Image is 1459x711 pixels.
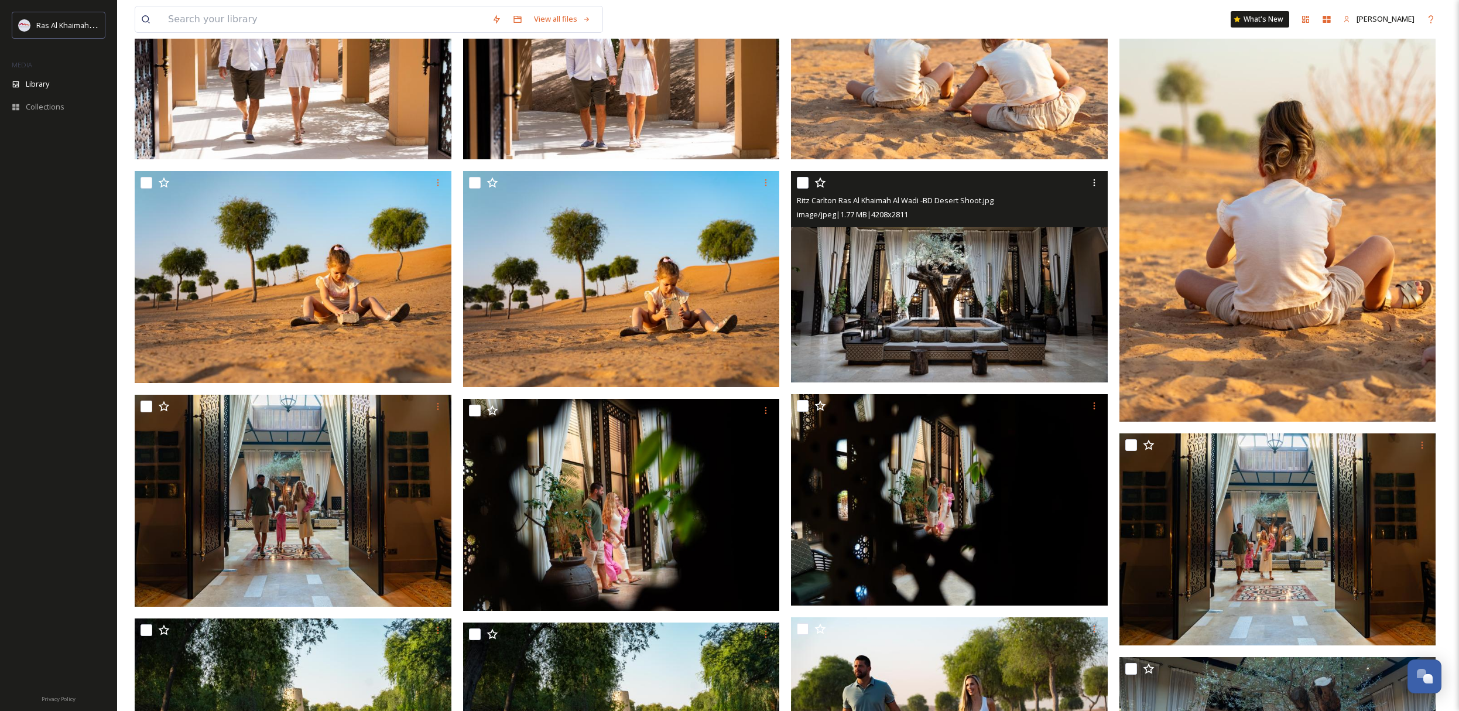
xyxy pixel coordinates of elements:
a: View all files [528,8,597,30]
span: Ritz Carlton Ras Al Khaimah Al Wadi -BD Desert Shoot.jpg [797,195,994,206]
a: [PERSON_NAME] [1337,8,1420,30]
span: Privacy Policy [42,695,76,703]
img: Logo_RAKTDA_RGB-01.png [19,19,30,31]
span: Collections [26,101,64,112]
button: Open Chat [1407,659,1441,693]
img: Ritz Carlton Ras Al Khaimah Al Wadi -BD Desert Shoot.jpg [1119,433,1436,645]
img: Ritz Carlton Ras Al Khaimah Al Wadi -BD Desert Shoot.jpg [463,399,780,611]
img: Ritz Carlton Ras Al Khaimah Al Wadi -BD Desert Shoot.jpg [135,395,451,607]
span: MEDIA [12,60,32,69]
img: Ritz Carlton Ras Al Khaimah Al Wadi -BD Desert Shoot.jpg [135,171,451,383]
img: Ritz Carlton Ras Al Khaimah Al Wadi -BD Desert Shoot.jpg [791,394,1108,606]
span: Library [26,78,49,90]
span: [PERSON_NAME] [1357,13,1415,24]
span: Ras Al Khaimah Tourism Development Authority [36,19,202,30]
input: Search your library [162,6,486,32]
a: Privacy Policy [42,691,76,705]
img: Ritz Carlton Ras Al Khaimah Al Wadi -BD Desert Shoot.jpg [791,170,1108,382]
span: image/jpeg | 1.77 MB | 4208 x 2811 [797,209,908,220]
img: Ritz Carlton Ras Al Khaimah Al Wadi -BD Desert Shoot.jpg [463,170,780,387]
a: What's New [1231,11,1289,28]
